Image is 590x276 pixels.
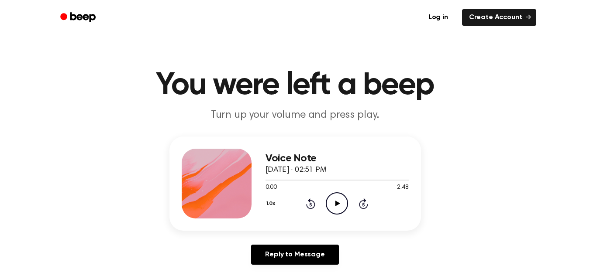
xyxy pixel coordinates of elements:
a: Reply to Message [251,245,338,265]
h1: You were left a beep [72,70,519,101]
button: 1.0x [266,196,279,211]
span: 0:00 [266,183,277,192]
p: Turn up your volume and press play. [128,108,463,123]
h3: Voice Note [266,153,409,164]
a: Log in [420,7,457,27]
a: Beep [54,9,104,26]
a: Create Account [462,9,536,26]
span: 2:48 [397,183,408,192]
span: [DATE] · 02:51 PM [266,166,327,174]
